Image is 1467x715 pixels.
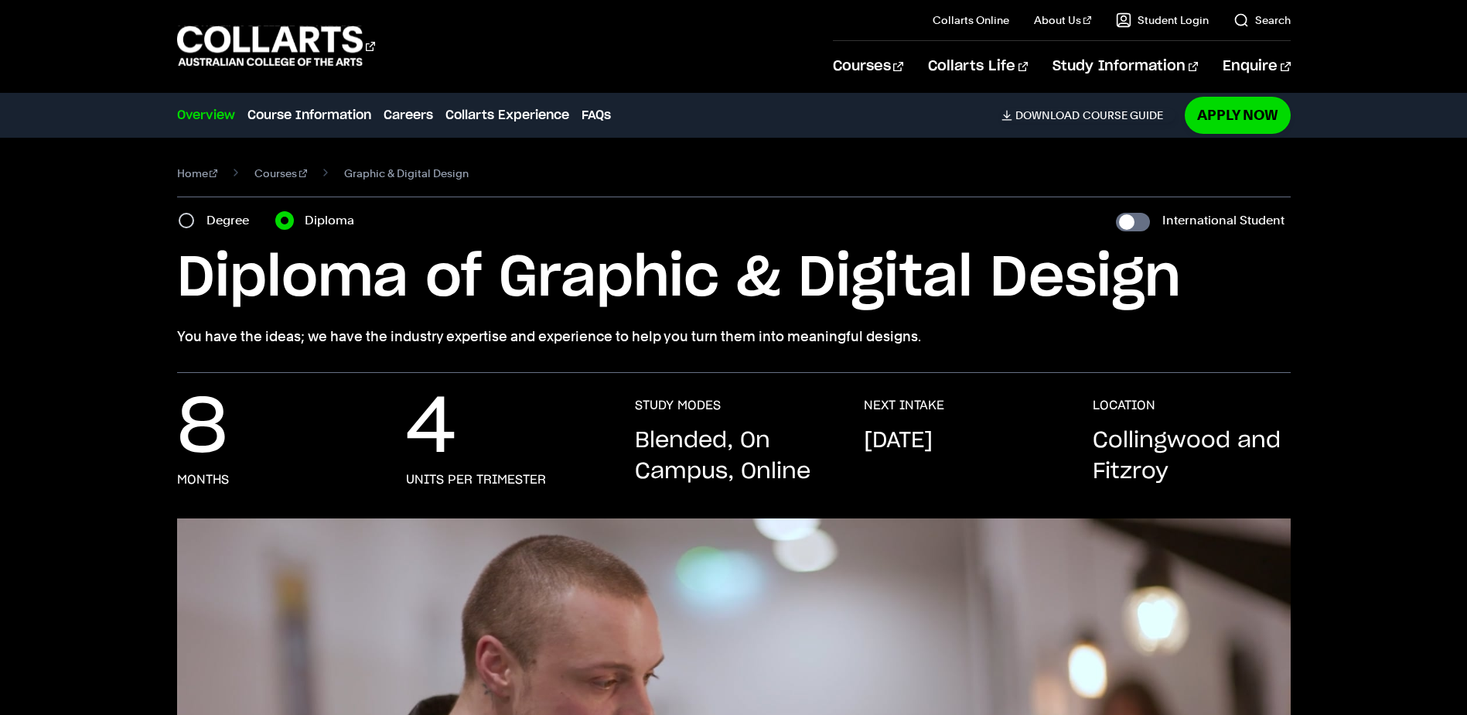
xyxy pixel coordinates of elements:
[445,106,569,125] a: Collarts Experience
[1001,108,1175,122] a: DownloadCourse Guide
[247,106,371,125] a: Course Information
[177,106,235,125] a: Overview
[177,162,218,184] a: Home
[635,398,721,413] h3: STUDY MODES
[177,24,375,68] div: Go to homepage
[177,398,227,460] p: 8
[406,398,456,460] p: 4
[582,106,611,125] a: FAQs
[928,41,1028,92] a: Collarts Life
[254,162,307,184] a: Courses
[1185,97,1291,133] a: Apply Now
[1116,12,1209,28] a: Student Login
[864,398,944,413] h3: NEXT INTAKE
[635,426,833,487] p: Blended, On Campus, Online
[1052,41,1198,92] a: Study Information
[1034,12,1091,28] a: About Us
[384,106,433,125] a: Careers
[206,210,258,231] label: Degree
[344,162,469,184] span: Graphic & Digital Design
[1015,108,1080,122] span: Download
[1093,398,1155,413] h3: LOCATION
[177,244,1291,313] h1: Diploma of Graphic & Digital Design
[177,472,229,487] h3: months
[933,12,1009,28] a: Collarts Online
[305,210,363,231] label: Diploma
[864,426,933,457] p: [DATE]
[1162,210,1284,231] label: International Student
[1093,426,1291,487] p: Collingwood and Fitzroy
[406,472,546,487] h3: units per trimester
[177,326,1291,347] p: You have the ideas; we have the industry expertise and experience to help you turn them into mean...
[1223,41,1290,92] a: Enquire
[833,41,903,92] a: Courses
[1233,12,1291,28] a: Search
